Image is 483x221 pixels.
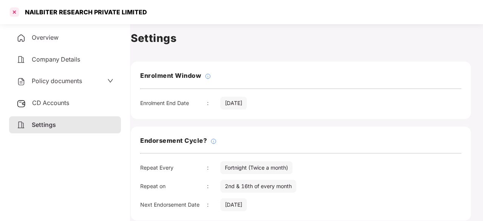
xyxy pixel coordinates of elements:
h1: Settings [131,30,471,46]
div: Next Endorsement Date [140,201,207,209]
img: svg+xml;base64,PHN2ZyB4bWxucz0iaHR0cDovL3d3dy53My5vcmcvMjAwMC9zdmciIHdpZHRoPSIyNCIgaGVpZ2h0PSIyNC... [17,55,26,64]
span: Settings [32,121,56,128]
img: svg+xml;base64,PHN2ZyB3aWR0aD0iMjUiIGhlaWdodD0iMjQiIHZpZXdCb3g9IjAgMCAyNSAyNCIgZmlsbD0ibm9uZSIgeG... [17,99,26,108]
span: CD Accounts [32,99,69,107]
span: down [107,78,113,84]
div: [DATE] [220,97,247,110]
span: Overview [32,34,59,41]
div: 2nd & 16th of every month [220,180,296,193]
div: [DATE] [220,198,247,211]
img: svg+xml;base64,PHN2ZyB4bWxucz0iaHR0cDovL3d3dy53My5vcmcvMjAwMC9zdmciIHdpZHRoPSIyNCIgaGVpZ2h0PSIyNC... [17,121,26,130]
div: : [207,164,220,172]
img: svg+xml;base64,PHN2ZyBpZD0iSW5mb18tXzMyeDMyIiBkYXRhLW5hbWU9IkluZm8gLSAzMngzMiIgeG1sbnM9Imh0dHA6Ly... [211,138,217,144]
img: svg+xml;base64,PHN2ZyBpZD0iSW5mb18tXzMyeDMyIiBkYXRhLW5hbWU9IkluZm8gLSAzMngzMiIgeG1sbnM9Imh0dHA6Ly... [205,73,211,79]
div: Repeat on [140,182,207,190]
h3: Endorsement Cycle? [140,136,207,146]
span: Company Details [32,56,80,63]
div: : [207,182,220,190]
div: Repeat Every [140,164,207,172]
div: NAILBITER RESEARCH PRIVATE LIMITED [20,8,147,16]
img: svg+xml;base64,PHN2ZyB4bWxucz0iaHR0cDovL3d3dy53My5vcmcvMjAwMC9zdmciIHdpZHRoPSIyNCIgaGVpZ2h0PSIyNC... [17,77,26,86]
img: svg+xml;base64,PHN2ZyB4bWxucz0iaHR0cDovL3d3dy53My5vcmcvMjAwMC9zdmciIHdpZHRoPSIyNCIgaGVpZ2h0PSIyNC... [17,34,26,43]
div: Enrolment End Date [140,99,207,107]
div: Fortnight (Twice a month) [220,161,293,174]
span: Policy documents [32,77,82,85]
h3: Enrolment Window [140,71,201,81]
div: : [207,201,220,209]
div: : [207,99,220,107]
